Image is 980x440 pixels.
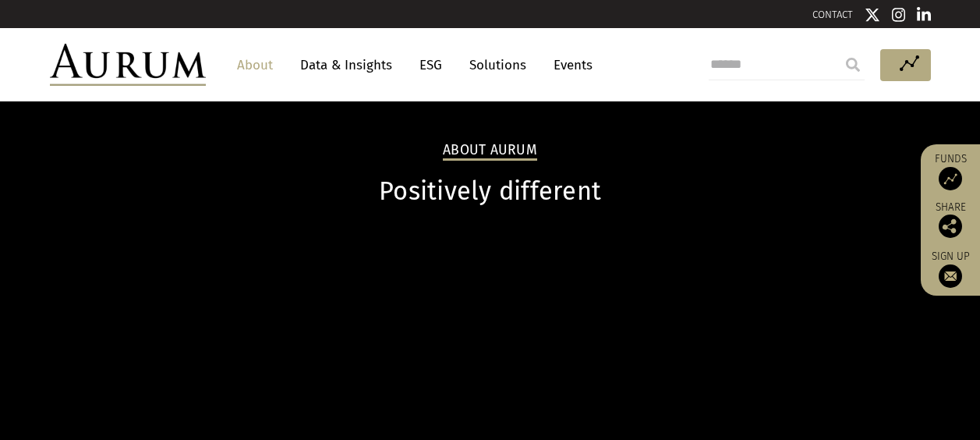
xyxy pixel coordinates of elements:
img: Share this post [939,215,962,238]
h1: Positively different [50,176,931,207]
a: Funds [929,152,972,190]
img: Instagram icon [892,7,906,23]
a: Data & Insights [292,51,400,80]
a: Solutions [462,51,534,80]
input: Submit [837,49,869,80]
a: Sign up [929,250,972,288]
h2: About Aurum [443,142,537,161]
img: Linkedin icon [917,7,931,23]
img: Aurum [50,44,206,86]
img: Sign up to our newsletter [939,264,962,288]
img: Twitter icon [865,7,880,23]
a: ESG [412,51,450,80]
a: Events [546,51,593,80]
a: About [229,51,281,80]
img: Access Funds [939,167,962,190]
a: CONTACT [812,9,853,20]
div: Share [929,202,972,238]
